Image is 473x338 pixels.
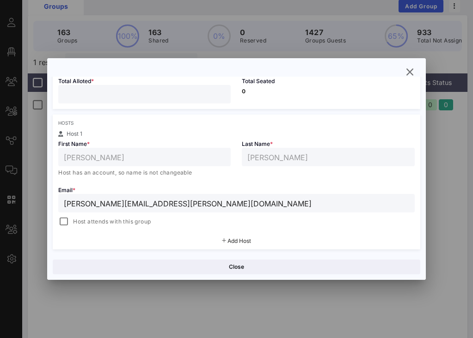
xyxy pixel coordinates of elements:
[242,140,273,147] span: Last Name
[53,260,420,274] button: Close
[58,120,414,126] div: Hosts
[58,78,94,84] span: Total Alloted
[58,187,75,193] span: Email
[67,130,82,137] span: Host 1
[242,78,275,84] span: Total Seated
[58,140,90,147] span: First Name
[242,89,414,94] p: 0
[227,237,251,244] span: Add Host
[58,169,192,176] span: Host has an account, so name is not changeable
[73,217,151,226] span: Host attends with this group
[222,238,251,244] button: Add Host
